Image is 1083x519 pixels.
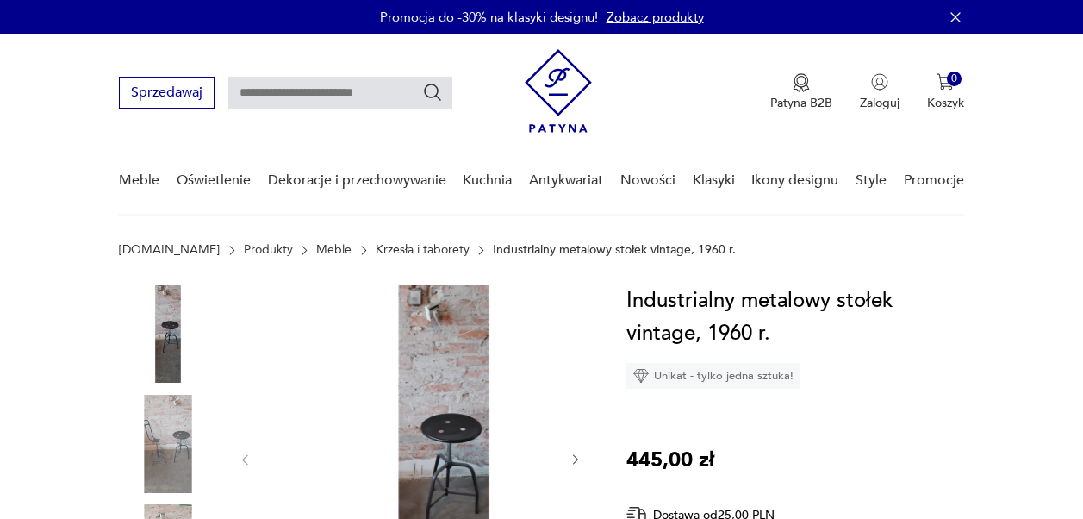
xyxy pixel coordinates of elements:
p: 445,00 zł [626,444,714,477]
a: Oświetlenie [177,147,251,214]
a: Meble [119,147,159,214]
img: Ikona medalu [793,73,810,92]
a: Ikony designu [751,147,838,214]
img: Zdjęcie produktu Industrialny metalowy stołek vintage, 1960 r. [119,395,217,493]
div: Unikat - tylko jedna sztuka! [626,363,800,389]
a: Ikona medaluPatyna B2B [770,73,832,111]
button: Zaloguj [860,73,899,111]
a: Klasyki [693,147,735,214]
a: [DOMAIN_NAME] [119,243,220,257]
img: Zdjęcie produktu Industrialny metalowy stołek vintage, 1960 r. [119,285,217,383]
a: Nowości [620,147,675,214]
img: Patyna - sklep z meblami i dekoracjami vintage [525,49,592,133]
a: Style [856,147,887,214]
a: Promocje [904,147,964,214]
button: Sprzedawaj [119,77,215,109]
button: Patyna B2B [770,73,832,111]
img: Ikona koszyka [937,73,954,91]
div: 0 [947,72,962,86]
a: Kuchnia [463,147,512,214]
p: Promocja do -30% na klasyki designu! [380,9,598,26]
a: Dekoracje i przechowywanie [268,147,446,214]
p: Koszyk [927,95,964,111]
img: Ikonka użytkownika [871,73,888,91]
a: Produkty [244,243,293,257]
a: Krzesła i taborety [376,243,470,257]
p: Patyna B2B [770,95,832,111]
p: Industrialny metalowy stołek vintage, 1960 r. [493,243,736,257]
a: Zobacz produkty [607,9,704,26]
a: Antykwariat [529,147,603,214]
h1: Industrialny metalowy stołek vintage, 1960 r. [626,285,964,350]
button: Szukaj [422,82,443,103]
button: 0Koszyk [927,73,964,111]
a: Sprzedawaj [119,88,215,100]
a: Meble [316,243,352,257]
p: Zaloguj [860,95,899,111]
img: Ikona diamentu [633,368,649,384]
